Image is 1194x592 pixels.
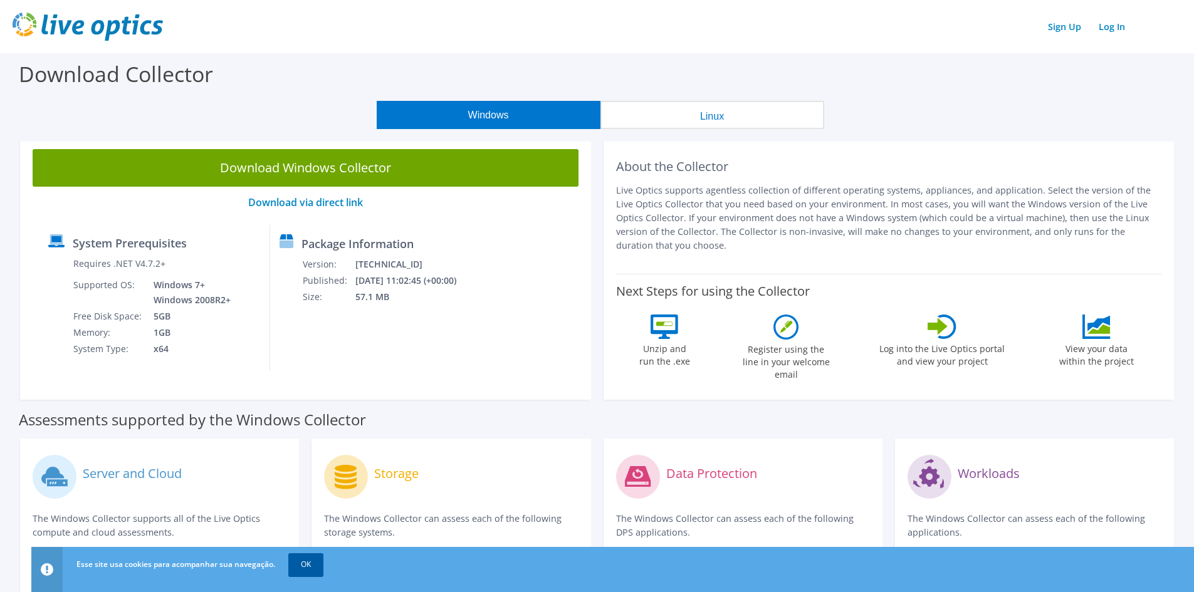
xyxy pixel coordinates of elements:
[302,289,355,305] td: Size:
[144,325,233,341] td: 1GB
[73,257,165,270] label: Requires .NET V4.7.2+
[33,149,579,187] a: Download Windows Collector
[73,341,144,357] td: System Type:
[616,184,1162,252] p: Live Optics supports agentless collection of different operating systems, appliances, and applica...
[144,341,233,357] td: x64
[355,256,473,273] td: [TECHNICAL_ID]
[13,13,163,41] img: live_optics_svg.svg
[1051,339,1141,368] label: View your data within the project
[301,237,414,250] label: Package Information
[879,339,1005,368] label: Log into the Live Optics portal and view your project
[355,273,473,289] td: [DATE] 11:02:45 (+00:00)
[616,284,810,299] label: Next Steps for using the Collector
[19,413,366,426] label: Assessments supported by the Windows Collector
[324,512,578,539] p: The Windows Collector can assess each of the following storage systems.
[19,60,213,88] label: Download Collector
[1042,18,1087,36] a: Sign Up
[600,101,824,129] button: Linux
[73,237,187,249] label: System Prerequisites
[73,308,144,325] td: Free Disk Space:
[144,308,233,325] td: 5GB
[76,559,275,569] span: Esse site usa cookies para acompanhar sua navegação.
[739,340,833,381] label: Register using the line in your welcome email
[636,339,693,368] label: Unzip and run the .exe
[248,195,363,209] a: Download via direct link
[666,467,757,480] label: Data Protection
[616,512,870,539] p: The Windows Collector can assess each of the following DPS applications.
[616,159,1162,174] h2: About the Collector
[908,512,1161,539] p: The Windows Collector can assess each of the following applications.
[355,289,473,305] td: 57.1 MB
[73,325,144,341] td: Memory:
[1092,18,1131,36] a: Log In
[958,467,1020,480] label: Workloads
[73,277,144,308] td: Supported OS:
[83,467,182,480] label: Server and Cloud
[33,512,286,539] p: The Windows Collector supports all of the Live Optics compute and cloud assessments.
[144,277,233,308] td: Windows 7+ Windows 2008R2+
[288,553,323,576] a: OK
[302,273,355,289] td: Published:
[377,101,600,129] button: Windows
[374,467,419,480] label: Storage
[302,256,355,273] td: Version:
